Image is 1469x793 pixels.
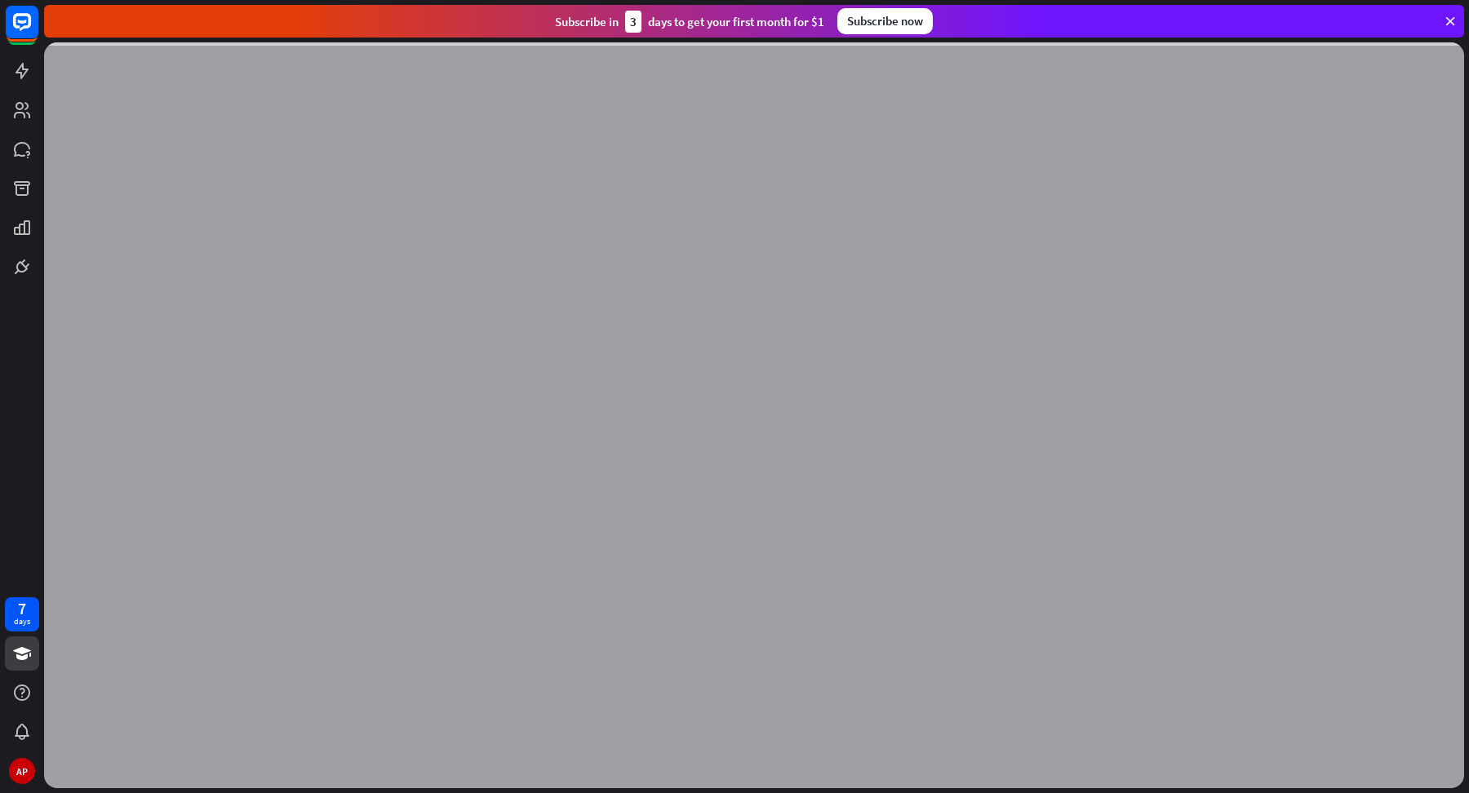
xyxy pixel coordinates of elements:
[5,597,39,631] a: 7 days
[18,601,26,616] div: 7
[555,11,824,33] div: Subscribe in days to get your first month for $1
[837,8,933,34] div: Subscribe now
[625,11,641,33] div: 3
[9,758,35,784] div: AP
[14,616,30,627] div: days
